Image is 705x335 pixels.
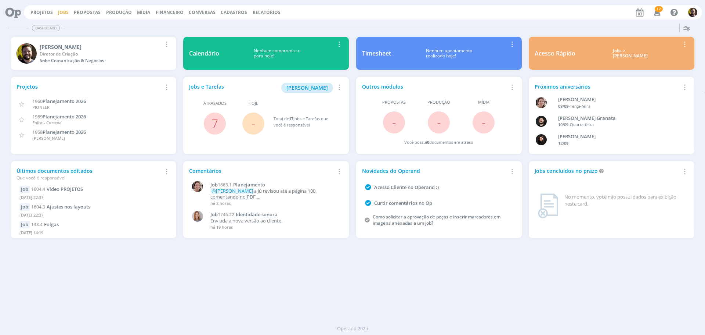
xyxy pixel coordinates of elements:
[32,129,43,135] span: 1958
[156,9,184,15] span: Financeiro
[404,139,473,146] div: Você possui documentos em atraso
[32,97,86,104] a: 1960Planejamento 2026
[47,203,90,210] span: Ajustes nos layouts
[536,97,547,108] img: A
[281,84,333,91] a: [PERSON_NAME]
[31,203,90,210] a: 1604.3Ajustes nos layouts
[218,211,234,218] span: 1746.22
[236,211,278,218] span: Identidade sonora
[649,6,664,19] button: 12
[362,49,391,58] div: Timesheet
[32,135,65,141] span: [PERSON_NAME]
[19,203,30,211] div: Job
[558,133,677,140] div: Luana da Silva de Andrade
[40,43,162,51] div: Cristiano Rocha
[558,103,677,110] div: -
[19,186,30,193] div: Job
[32,128,86,135] a: 1958Planejamento 2026
[356,37,522,70] a: TimesheetNenhum apontamentorealizado hoje!
[44,221,59,228] span: Folgas
[581,48,680,59] div: Jobs > [PERSON_NAME]
[31,186,45,192] span: 1604.4
[40,57,162,64] div: Sobe Comunicação & Negócios
[558,140,568,146] span: 12/09
[362,167,507,175] div: Novidades do Operand
[688,6,698,19] button: C
[210,182,339,188] a: Job1863.1Planejamento
[570,103,590,109] span: Terça-feira
[211,199,253,206] span: @[PERSON_NAME]
[535,49,575,58] div: Acesso Rápido
[558,96,677,103] div: Aline Beatriz Jackisch
[19,228,167,239] div: [DATE] 14:19
[655,6,663,12] span: 12
[189,49,219,58] div: Calendário
[210,200,231,206] span: há 2 horas
[281,83,333,93] button: [PERSON_NAME]
[218,182,232,188] span: 1863.1
[536,134,547,145] img: L
[40,51,162,57] div: Diretor de Criação
[250,10,283,15] button: Relatórios
[43,98,86,104] span: Planejamento 2026
[32,113,43,120] span: 1959
[31,221,43,228] span: 133.4
[56,10,71,15] button: Jobs
[570,122,594,127] span: Quarta-feira
[17,175,162,181] div: Que você é responsável
[135,10,152,15] button: Mídia
[210,218,339,224] p: Enviada a nova versão ao cliente.
[32,120,61,125] span: Enlist - Corteva
[19,193,167,204] div: [DATE] 22:37
[219,48,335,59] div: Nenhum compromisso para hoje!
[210,212,339,218] a: Job1746.22Identidade sonora
[221,9,247,15] span: Cadastros
[106,9,132,15] a: Produção
[189,9,216,15] a: Conversas
[17,167,162,181] div: Últimos documentos editados
[72,10,103,15] button: Propostas
[19,211,167,221] div: [DATE] 22:37
[210,224,233,230] span: há 19 horas
[478,99,489,106] span: Mídia
[192,211,203,222] img: A
[373,214,500,226] a: Como solicitar a aprovação de peças e inserir marcadores em imagens anexadas a um job?
[30,9,53,15] a: Projetos
[482,114,485,130] span: -
[564,193,686,208] div: No momento, você não possui dados para exibição neste card.
[289,116,293,121] span: 17
[74,9,101,15] span: Propostas
[210,188,339,200] p: a Jú revisou até a página 100, comentando no PDF.
[274,116,336,128] div: Total de Jobs e Tarefas que você é responsável
[19,221,30,228] div: Job
[17,83,162,90] div: Projetos
[538,193,558,218] img: dashboard_not_found.png
[17,43,37,64] img: C
[192,181,203,192] img: A
[31,221,59,228] a: 133.4Folgas
[47,186,83,192] span: Vídeo PROJETOS
[536,116,547,127] img: B
[31,204,45,210] span: 1604.3
[253,9,281,15] a: Relatórios
[211,115,218,131] a: 7
[43,113,86,120] span: Planejamento 2026
[187,10,218,15] button: Conversas
[535,167,680,175] div: Jobs concluídos no prazo
[249,100,258,107] span: Hoje
[43,129,86,135] span: Planejamento 2026
[252,115,255,131] span: -
[374,184,439,190] a: Acesso Cliente no Operand :)
[189,167,335,175] div: Comentários
[32,113,86,120] a: 1959Planejamento 2026
[31,186,83,192] a: 1604.4Vídeo PROJETOS
[558,122,677,128] div: -
[688,8,697,17] img: C
[137,9,150,15] a: Mídia
[153,10,186,15] button: Financeiro
[233,181,265,188] span: Planejamento
[286,84,328,91] span: [PERSON_NAME]
[211,188,253,194] span: @[PERSON_NAME]
[382,99,406,106] span: Propostas
[218,10,249,15] button: Cadastros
